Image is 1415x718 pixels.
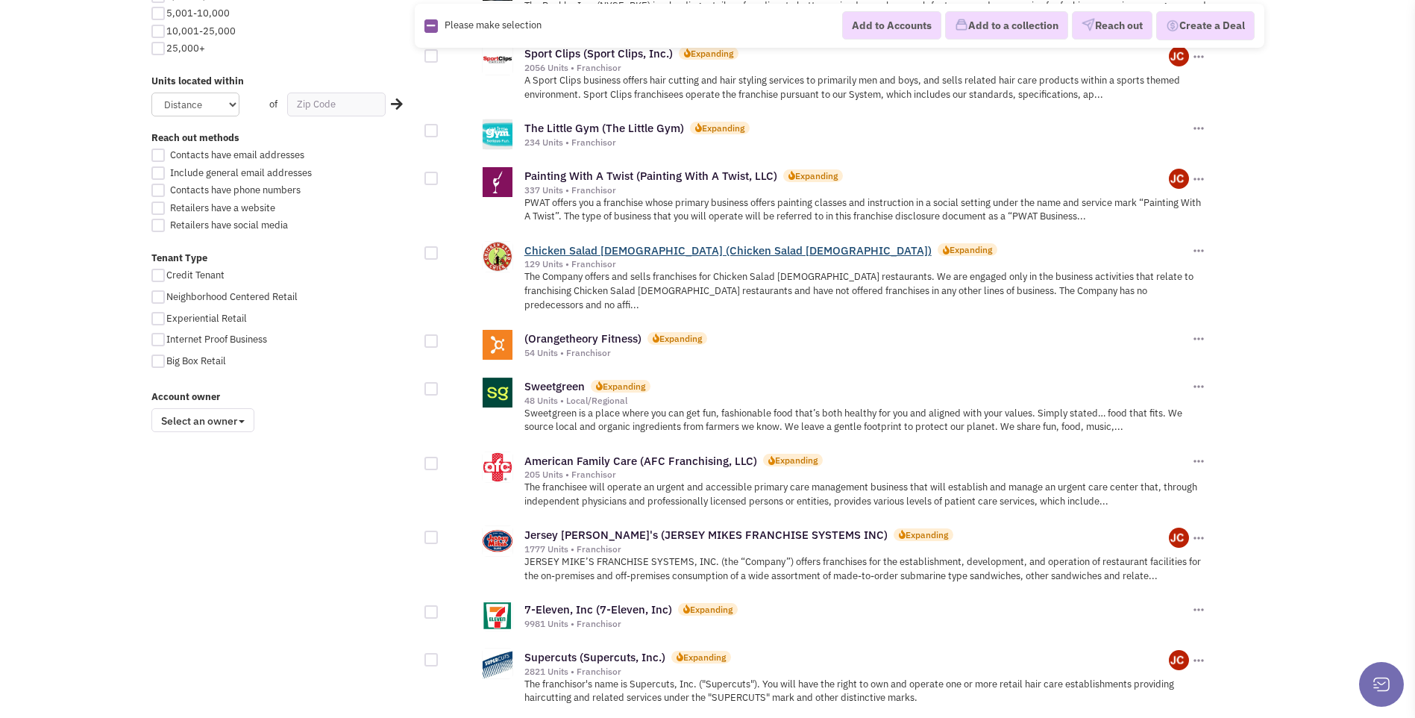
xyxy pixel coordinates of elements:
[1072,12,1152,40] button: Reach out
[1169,46,1189,66] img: swojxcZU80Go7FUHW_vJ3w.png
[170,149,304,161] span: Contacts have email addresses
[524,196,1207,224] p: PWAT offers you a franchise whose primary business offers painting classes and instruction in a s...
[445,19,542,31] span: Please make selection
[524,379,585,393] a: Sweetgreen
[151,252,415,266] label: Tenant Type
[166,355,226,367] span: Big Box Retail
[524,347,1190,359] div: 54 Units • Franchisor
[170,184,301,196] span: Contacts have phone numbers
[166,312,247,325] span: Experiential Retail
[287,93,386,116] input: Zip Code
[524,74,1207,102] p: A Sport Clips business offers hair cutting and hair styling services to primarily men and boys, a...
[945,12,1068,40] button: Add to a collection
[524,528,888,542] a: Jersey [PERSON_NAME]'s (JERSEY MIKES FRANCHISE SYSTEMS INC)
[524,121,684,135] a: The Little Gym (The Little Gym)
[151,131,415,146] label: Reach out methods
[524,602,672,616] a: 7-Eleven, Inc (7-Eleven, Inc)
[166,25,236,37] span: 10,001-25,000
[524,395,1190,407] div: 48 Units • Local/Regional
[524,137,1190,149] div: 234 Units • Franchisor
[955,19,968,32] img: icon-collection-lavender.png
[170,166,312,179] span: Include general email addresses
[1169,169,1189,189] img: swojxcZU80Go7FUHW_vJ3w.png
[1156,11,1255,41] button: Create a Deal
[151,408,254,432] span: Select an owner
[659,332,702,345] div: Expanding
[1169,650,1189,670] img: swojxcZU80Go7FUHW_vJ3w.png
[151,390,415,405] label: Account owner
[524,543,1170,555] div: 1777 Units • Franchisor
[424,19,438,33] img: Rectangle.png
[166,269,225,281] span: Credit Tenant
[381,95,405,114] div: Search Nearby
[524,666,1170,678] div: 2821 Units • Franchisor
[795,169,838,182] div: Expanding
[269,98,277,110] span: of
[524,678,1207,705] p: The franchisor's name is Supercuts, Inc. ("Supercuts"). You will have the right to own and operat...
[166,333,267,346] span: Internet Proof Business
[524,454,757,468] a: American Family Care (AFC Franchising, LLC)
[524,62,1170,74] div: 2056 Units • Franchisor
[166,7,230,19] span: 5,001-10,000
[524,169,777,183] a: Painting With A Twist (Painting With A Twist, LLC)
[906,528,948,541] div: Expanding
[1169,528,1189,548] img: swojxcZU80Go7FUHW_vJ3w.png
[842,11,941,40] button: Add to Accounts
[690,603,732,616] div: Expanding
[524,555,1207,583] p: JERSEY MIKE’S FRANCHISE SYSTEMS, INC. (the “Company”) offers franchises for the establishment, de...
[691,47,733,60] div: Expanding
[950,243,992,256] div: Expanding
[775,454,818,466] div: Expanding
[524,650,665,664] a: Supercuts (Supercuts, Inc.)
[170,202,275,214] span: Retailers have a website
[524,270,1207,312] p: The Company offers and sells franchises for Chicken Salad [DEMOGRAPHIC_DATA] restaurants. We are ...
[524,258,1190,270] div: 129 Units • Franchisor
[524,469,1190,481] div: 205 Units • Franchisor
[170,219,288,231] span: Retailers have social media
[524,481,1207,508] p: The franchisee will operate an urgent and accessible primary care management business that will e...
[166,290,298,303] span: Neighborhood Centered Retail
[524,243,932,257] a: Chicken Salad [DEMOGRAPHIC_DATA] (Chicken Salad [DEMOGRAPHIC_DATA])
[524,331,641,346] a: (Orangetheory Fitness)
[524,618,1190,630] div: 9981 Units • Franchisor
[702,122,744,134] div: Expanding
[1166,18,1179,34] img: Deal-Dollar.png
[524,407,1207,434] p: Sweetgreen is a place where you can get fun, fashionable food that’s both healthy for you and ali...
[603,380,645,393] div: Expanding
[524,184,1170,196] div: 337 Units • Franchisor
[1082,19,1095,32] img: VectorPaper_Plane.png
[683,651,726,664] div: Expanding
[166,42,205,54] span: 25,000+
[524,46,673,60] a: Sport Clips (Sport Clips, Inc.)
[151,75,415,89] label: Units located within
